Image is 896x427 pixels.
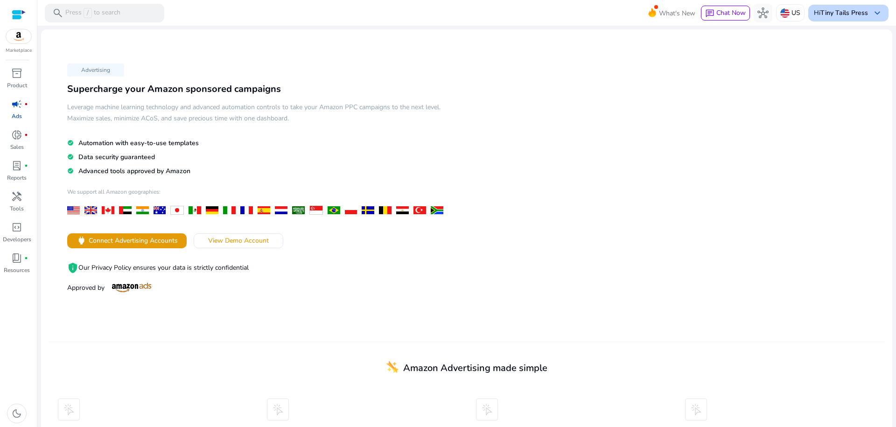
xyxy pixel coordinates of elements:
[11,252,22,264] span: book_4
[716,8,746,17] span: Chat Now
[11,68,22,79] span: inventory_2
[89,236,178,245] span: Connect Advertising Accounts
[754,4,772,22] button: hub
[872,7,883,19] span: keyboard_arrow_down
[67,102,448,124] h5: Leverage machine learning technology and advanced automation controls to take your Amazon PPC cam...
[11,408,22,419] span: dark_mode
[6,47,32,54] p: Marketplace
[6,29,31,43] img: amazon.svg
[67,153,74,161] mat-icon: check_circle
[84,8,92,18] span: /
[67,233,187,248] button: powerConnect Advertising Accounts
[24,164,28,168] span: fiber_manual_record
[3,235,31,244] p: Developers
[7,81,27,90] p: Product
[659,5,695,21] span: What's New
[814,10,868,16] p: Hi
[24,133,28,137] span: fiber_manual_record
[208,236,269,245] span: View Demo Account
[403,362,547,374] span: Amazon Advertising made simple
[11,160,22,171] span: lab_profile
[12,112,22,120] p: Ads
[24,102,28,106] span: fiber_manual_record
[194,233,283,248] button: View Demo Account
[11,222,22,233] span: code_blocks
[67,63,124,77] p: Advertising
[7,174,27,182] p: Reports
[67,188,448,203] h4: We support all Amazon geographies:
[705,9,714,18] span: chat
[67,283,448,293] p: Approved by
[757,7,769,19] span: hub
[67,262,448,273] p: Our Privacy Policy ensures your data is strictly confidential
[67,84,448,95] h3: Supercharge your Amazon sponsored campaigns
[78,139,199,147] span: Automation with easy-to-use templates
[820,8,868,17] b: Tiny Tails Press
[11,191,22,202] span: handyman
[78,153,155,161] span: Data security guaranteed
[10,204,24,213] p: Tools
[78,167,190,175] span: Advanced tools approved by Amazon
[10,143,24,151] p: Sales
[67,262,78,273] mat-icon: privacy_tip
[4,266,30,274] p: Resources
[67,167,74,175] mat-icon: check_circle
[76,235,87,246] span: power
[11,98,22,110] span: campaign
[791,5,800,21] p: US
[24,256,28,260] span: fiber_manual_record
[52,7,63,19] span: search
[67,139,74,147] mat-icon: check_circle
[65,8,120,18] p: Press to search
[11,129,22,140] span: donut_small
[701,6,750,21] button: chatChat Now
[780,8,790,18] img: us.svg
